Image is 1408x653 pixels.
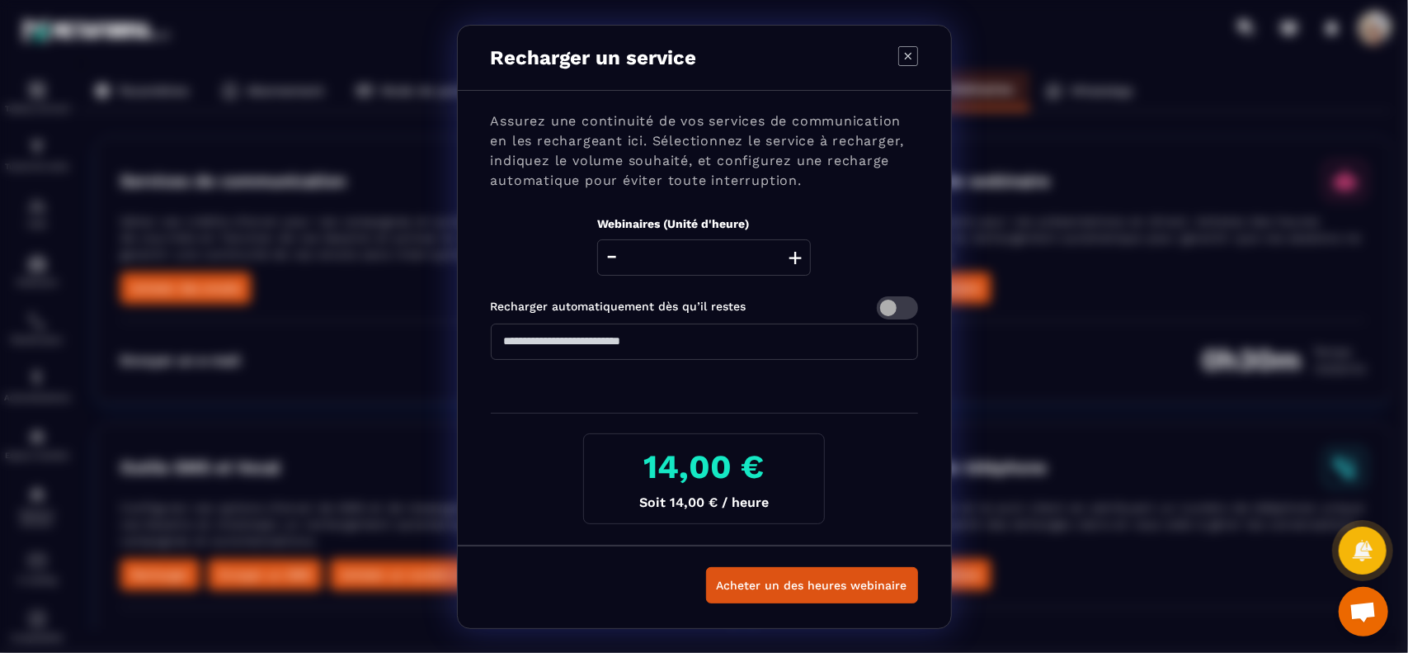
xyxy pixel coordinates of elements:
[597,447,811,486] h3: 14,00 €
[491,111,918,191] p: Assurez une continuité de vos services de communication en les rechargeant ici. Sélectionnez le s...
[597,217,749,230] label: Webinaires (Unité d'heure)
[597,494,811,510] p: Soit 14,00 € / heure
[601,239,622,276] button: -
[1339,587,1388,636] a: Ouvrir le chat
[784,239,807,276] button: +
[706,567,918,603] button: Acheter un des heures webinaire
[491,46,697,69] p: Recharger un service
[491,300,746,313] label: Recharger automatiquement dès qu’il restes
